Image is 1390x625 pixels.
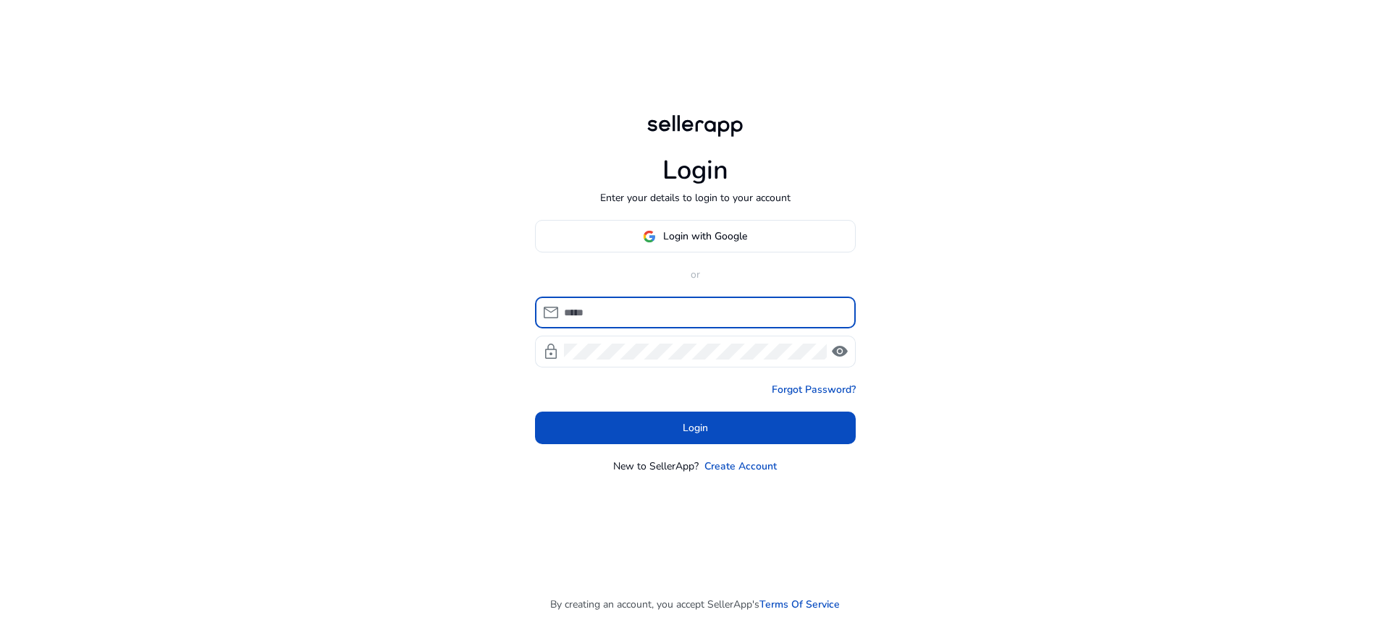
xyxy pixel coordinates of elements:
[613,459,699,474] p: New to SellerApp?
[759,597,840,612] a: Terms Of Service
[643,230,656,243] img: google-logo.svg
[542,304,560,321] span: mail
[535,267,856,282] p: or
[831,343,848,360] span: visibility
[600,190,791,205] p: Enter your details to login to your account
[535,412,856,444] button: Login
[662,155,728,186] h1: Login
[663,229,747,244] span: Login with Google
[683,420,708,435] span: Login
[535,220,856,252] button: Login with Google
[704,459,777,474] a: Create Account
[772,382,856,397] a: Forgot Password?
[542,343,560,360] span: lock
